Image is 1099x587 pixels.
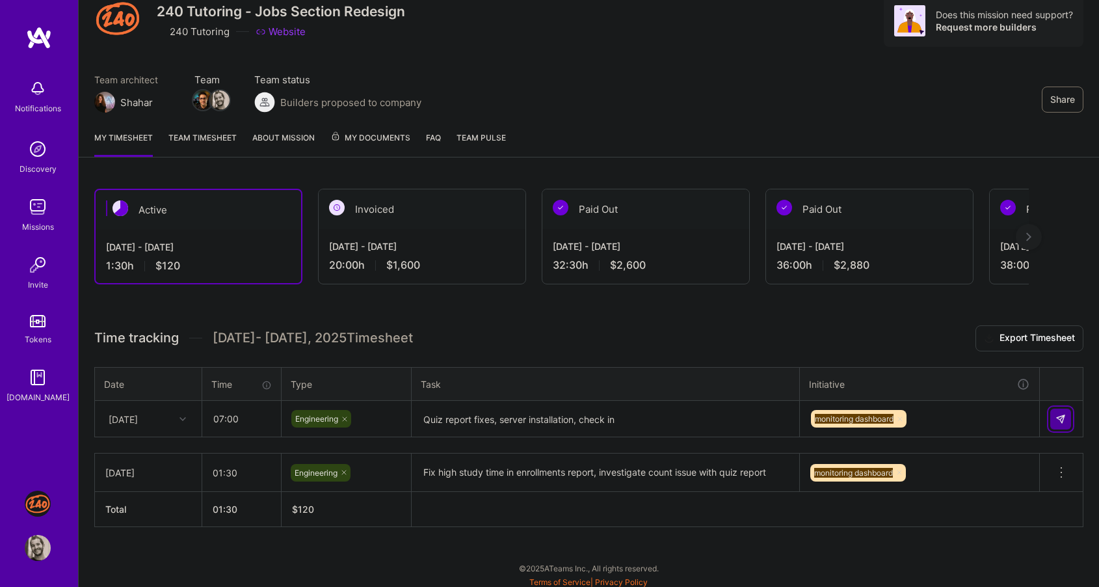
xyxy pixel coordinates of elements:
[120,96,153,109] div: Shahar
[426,131,441,157] a: FAQ
[109,412,138,426] div: [DATE]
[96,190,301,230] div: Active
[179,416,186,422] i: icon Chevron
[95,492,202,527] th: Total
[529,577,648,587] span: |
[1050,409,1072,430] div: null
[1000,200,1016,215] img: Paid Out
[213,330,413,346] span: [DATE] - [DATE] , 2025 Timesheet
[22,220,54,234] div: Missions
[94,73,168,87] span: Team architect
[330,131,410,145] span: My Documents
[157,3,405,20] h3: 240 Tutoring - Jobs Section Redesign
[94,330,179,346] span: Time tracking
[542,189,749,229] div: Paid Out
[295,414,338,424] span: Engineering
[413,455,798,491] textarea: Fix high study time in enrollments report, investigate count issue with quiz report
[203,402,280,436] input: HH:MM
[25,75,51,102] img: bell
[254,73,421,87] span: Team status
[330,131,410,157] a: My Documents
[211,377,272,391] div: Time
[157,27,167,37] i: icon CompanyGray
[280,96,421,109] span: Builders proposed to company
[776,200,792,215] img: Paid Out
[25,491,51,517] img: J: 240 Tutoring - Jobs Section Redesign
[413,402,798,437] textarea: Quiz report fixes, server installation, check in
[936,8,1073,21] div: Does this mission need support?
[553,239,739,253] div: [DATE] - [DATE]
[809,377,1030,392] div: Initiative
[1026,232,1031,241] img: right
[211,89,228,111] a: Team Member Avatar
[158,97,168,107] i: icon Mail
[25,136,51,162] img: discovery
[202,456,281,490] input: HH:MM
[329,200,345,215] img: Invoiced
[94,92,115,113] img: Team Architect
[766,189,973,229] div: Paid Out
[776,258,962,272] div: 36:00 h
[20,162,57,176] div: Discovery
[553,258,739,272] div: 32:30 h
[78,552,1099,584] div: © 2025 ATeams Inc., All rights reserved.
[25,194,51,220] img: teamwork
[256,25,306,38] a: Website
[15,102,61,115] div: Notifications
[193,90,213,110] img: Team Member Avatar
[210,90,230,110] img: Team Member Avatar
[25,252,51,278] img: Invite
[936,21,1073,33] div: Request more builders
[26,26,52,49] img: logo
[155,259,180,273] span: $120
[834,258,869,272] span: $2,880
[319,189,525,229] div: Invoiced
[25,333,51,346] div: Tokens
[610,258,646,272] span: $2,600
[984,332,994,346] i: icon Download
[1055,414,1066,424] img: Submit
[815,414,894,424] span: monitoring dashboard
[1050,93,1075,106] span: Share
[106,259,291,273] div: 1:30 h
[30,315,46,327] img: tokens
[1042,87,1083,113] button: Share
[105,466,191,480] div: [DATE]
[295,468,338,478] span: Engineering
[254,92,275,113] img: Builders proposed to company
[595,577,648,587] a: Privacy Policy
[457,131,506,157] a: Team Pulse
[168,131,237,157] a: Team timesheet
[157,25,230,38] div: 240 Tutoring
[282,367,412,401] th: Type
[292,504,314,515] span: $ 120
[386,258,420,272] span: $1,600
[412,367,800,401] th: Task
[202,492,282,527] th: 01:30
[95,367,202,401] th: Date
[329,258,515,272] div: 20:00 h
[776,239,962,253] div: [DATE] - [DATE]
[7,390,70,404] div: [DOMAIN_NAME]
[553,200,568,215] img: Paid Out
[529,577,590,587] a: Terms of Service
[975,325,1083,351] button: Export Timesheet
[21,491,54,517] a: J: 240 Tutoring - Jobs Section Redesign
[252,131,315,157] a: About Mission
[329,239,515,253] div: [DATE] - [DATE]
[894,5,925,36] img: Avatar
[814,468,893,478] span: monitoring dashboard
[113,200,128,216] img: Active
[25,535,51,561] img: User Avatar
[21,535,54,561] a: User Avatar
[457,133,506,143] span: Team Pulse
[106,240,291,254] div: [DATE] - [DATE]
[94,131,153,157] a: My timesheet
[25,364,51,390] img: guide book
[194,89,211,111] a: Team Member Avatar
[194,73,228,87] span: Team
[28,278,48,292] div: Invite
